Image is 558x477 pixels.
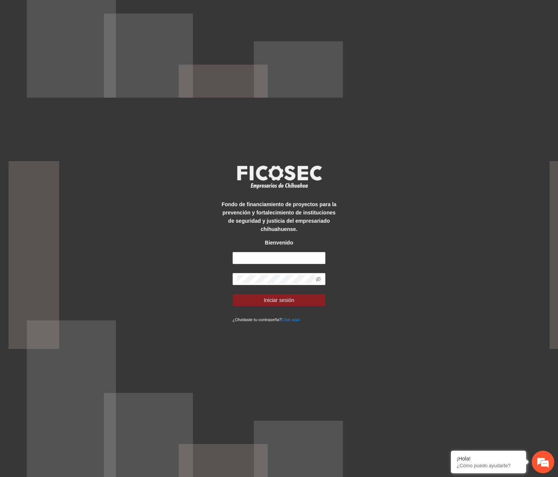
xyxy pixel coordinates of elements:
p: ¿Cómo puedo ayudarte? [457,463,520,468]
strong: Fondo de financiamiento de proyectos para la prevención y fortalecimiento de instituciones de seg... [222,201,337,232]
img: logo [232,163,326,191]
span: Iniciar sesión [264,296,295,304]
span: eye-invisible [316,276,321,282]
button: Iniciar sesión [233,294,326,306]
div: ¡Hola! [457,456,520,462]
strong: Bienvenido [265,240,293,246]
small: ¿Olvidaste tu contraseña? [233,317,300,322]
a: Click aqui [281,317,300,322]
